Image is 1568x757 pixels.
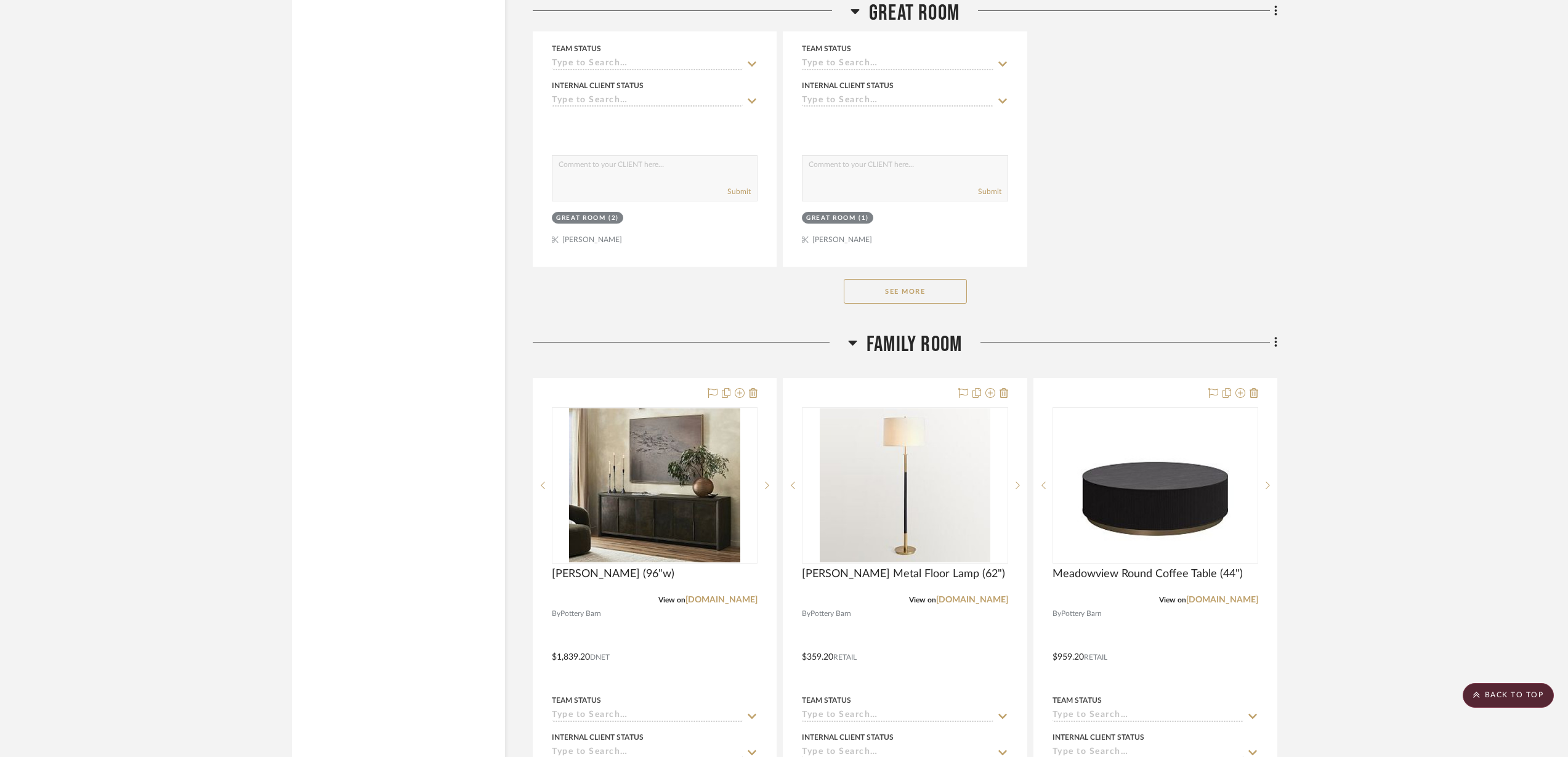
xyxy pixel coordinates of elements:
span: View on [1159,596,1186,604]
a: [DOMAIN_NAME] [685,596,758,604]
div: Internal Client Status [552,732,644,743]
span: By [802,608,810,620]
span: Family Room [867,331,962,358]
span: By [1053,608,1061,620]
div: Great Room [556,214,605,223]
img: Reese Metal Floor Lamp (62") [820,408,991,562]
div: Great Room [806,214,855,223]
div: Internal Client Status [802,732,894,743]
span: By [552,608,560,620]
div: Internal Client Status [552,80,644,91]
scroll-to-top-button: BACK TO TOP [1463,683,1554,708]
span: Meadowview Round Coffee Table (44") [1053,567,1243,581]
input: Type to Search… [552,95,743,107]
button: Submit [727,186,751,197]
span: [PERSON_NAME] (96"w) [552,567,674,581]
input: Type to Search… [552,59,743,70]
div: Team Status [552,695,601,706]
button: See More [844,279,967,304]
div: Team Status [802,695,851,706]
div: Internal Client Status [1053,732,1144,743]
img: Meadowview Round Coffee Table (44") [1070,408,1241,562]
div: Team Status [1053,695,1102,706]
div: Team Status [552,43,601,54]
input: Type to Search… [802,95,993,107]
input: Type to Search… [802,710,993,722]
span: View on [909,596,936,604]
a: [DOMAIN_NAME] [1186,596,1258,604]
div: 0 [1053,408,1258,563]
input: Type to Search… [802,59,993,70]
span: View on [658,596,685,604]
div: Internal Client Status [802,80,894,91]
div: (1) [859,214,869,223]
input: Type to Search… [1053,710,1243,722]
span: [PERSON_NAME] Metal Floor Lamp (62") [802,567,1005,581]
div: Team Status [802,43,851,54]
img: Eric Buffet (96"w) [569,408,740,562]
div: (2) [608,214,619,223]
span: Pottery Barn [810,608,851,620]
span: Pottery Barn [560,608,601,620]
a: [DOMAIN_NAME] [936,596,1008,604]
span: Pottery Barn [1061,608,1102,620]
input: Type to Search… [552,710,743,722]
button: Submit [978,186,1001,197]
